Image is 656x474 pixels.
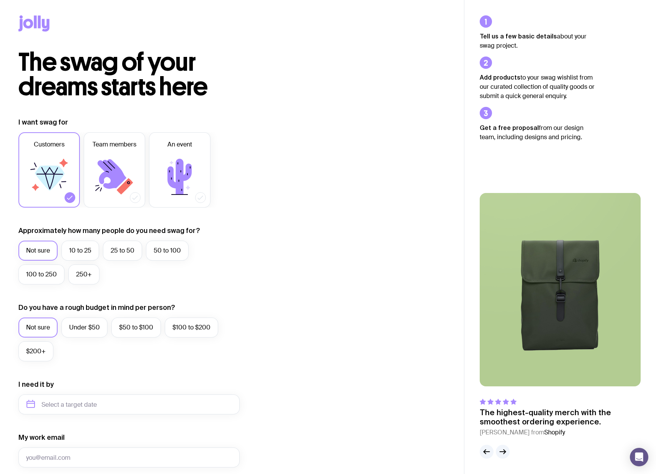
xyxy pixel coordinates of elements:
label: 10 to 25 [61,241,99,261]
span: The swag of your dreams starts here [18,47,208,102]
label: $50 to $100 [111,318,161,338]
label: Do you have a rough budget in mind per person? [18,303,175,312]
cite: [PERSON_NAME] from [480,428,641,437]
label: My work email [18,433,65,442]
label: I want swag for [18,118,68,127]
p: The highest-quality merch with the smoothest ordering experience. [480,408,641,426]
p: from our design team, including designs and pricing. [480,123,595,142]
strong: Tell us a few basic details [480,33,557,40]
label: 25 to 50 [103,241,142,261]
label: 250+ [68,264,99,284]
label: Not sure [18,241,58,261]
label: Under $50 [61,318,108,338]
span: Shopify [544,428,565,436]
label: Approximately how many people do you need swag for? [18,226,200,235]
p: about your swag project. [480,32,595,50]
span: An event [167,140,192,149]
label: $200+ [18,341,53,361]
div: Open Intercom Messenger [630,448,648,466]
label: $100 to $200 [165,318,218,338]
label: 50 to 100 [146,241,189,261]
strong: Get a free proposal [480,124,539,131]
span: Team members [93,140,136,149]
label: 100 to 250 [18,264,65,284]
input: Select a target date [18,394,240,414]
strong: Add products [480,74,520,81]
input: you@email.com [18,447,240,467]
label: I need it by [18,380,54,389]
span: Customers [34,140,65,149]
label: Not sure [18,318,58,338]
p: to your swag wishlist from our curated collection of quality goods or submit a quick general enqu... [480,73,595,101]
